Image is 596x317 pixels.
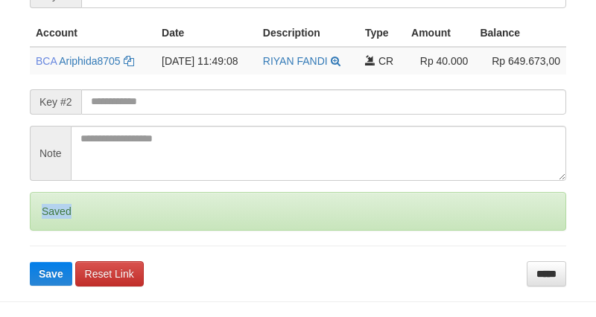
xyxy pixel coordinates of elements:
[30,19,156,47] th: Account
[405,19,474,47] th: Amount
[405,47,474,74] td: Rp 40.000
[474,19,566,47] th: Balance
[30,126,71,181] span: Note
[474,47,566,74] td: Rp 649.673,00
[30,192,566,231] div: Saved
[156,19,257,47] th: Date
[39,268,63,280] span: Save
[359,19,405,47] th: Type
[30,89,81,115] span: Key #2
[36,55,57,67] span: BCA
[263,55,328,67] a: RIYAN FANDI
[75,261,144,286] a: Reset Link
[156,47,257,74] td: [DATE] 11:49:08
[85,268,134,280] span: Reset Link
[30,262,72,286] button: Save
[59,55,121,67] a: Ariphida8705
[378,55,393,67] span: CR
[257,19,359,47] th: Description
[124,55,134,67] a: Copy Ariphida8705 to clipboard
